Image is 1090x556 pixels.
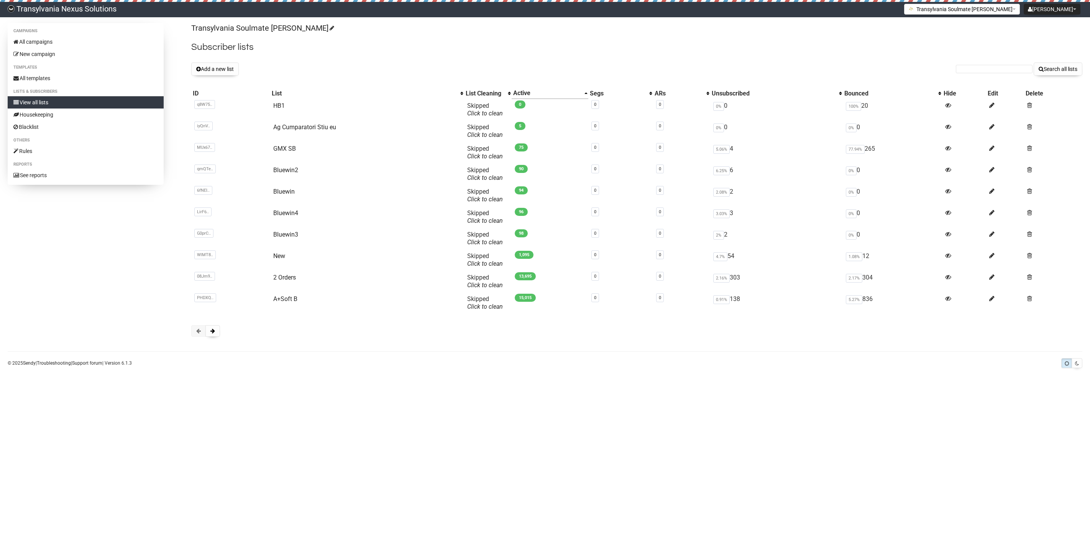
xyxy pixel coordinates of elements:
[713,123,724,132] span: 0%
[710,163,843,185] td: 6
[710,249,843,271] td: 54
[72,360,102,366] a: Support forum
[659,209,661,214] a: 0
[512,88,588,99] th: Active: Ascending sort applied, activate to apply a descending sort
[8,63,164,72] li: Templates
[273,209,298,217] a: Bluewin4
[515,251,534,259] span: 1,095
[467,153,503,160] a: Click to clean
[710,185,843,206] td: 2
[843,249,942,271] td: 12
[8,96,164,109] a: View all lists
[513,89,581,97] div: Active
[191,63,239,76] button: Add a new list
[843,292,942,314] td: 836
[710,99,843,120] td: 0
[659,231,661,236] a: 0
[515,272,536,280] span: 13,695
[710,142,843,163] td: 4
[515,294,536,302] span: 15,015
[23,360,36,366] a: Sendy
[843,206,942,228] td: 0
[467,131,503,138] a: Click to clean
[467,188,503,203] span: Skipped
[8,87,164,96] li: Lists & subscribers
[467,123,503,138] span: Skipped
[515,122,525,130] span: 5
[1026,90,1081,97] div: Delete
[8,145,164,157] a: Rules
[713,295,730,304] span: 0.91%
[710,228,843,249] td: 2
[515,165,528,173] span: 90
[466,90,504,97] div: List Cleaning
[843,163,942,185] td: 0
[594,102,596,107] a: 0
[467,260,503,267] a: Click to clean
[8,48,164,60] a: New campaign
[710,88,843,99] th: Unsubscribed: No sort applied, activate to apply an ascending sort
[594,231,596,236] a: 0
[8,26,164,36] li: Campaigns
[467,231,503,246] span: Skipped
[273,102,285,109] a: HB1
[270,88,465,99] th: List: No sort applied, activate to apply an ascending sort
[273,231,298,238] a: Bluewin3
[194,272,215,281] span: 08Jm9..
[594,188,596,193] a: 0
[713,274,730,283] span: 2.16%
[712,90,835,97] div: Unsubscribed
[194,293,216,302] span: PHDXQ..
[713,145,730,154] span: 5.06%
[273,188,295,195] a: Bluewin
[467,166,503,181] span: Skipped
[515,229,528,237] span: 98
[467,252,503,267] span: Skipped
[467,217,503,224] a: Click to clean
[8,36,164,48] a: All campaigns
[467,281,503,289] a: Click to clean
[273,166,298,174] a: Bluewin2
[594,252,596,257] a: 0
[467,174,503,181] a: Click to clean
[515,143,528,151] span: 75
[713,252,727,261] span: 4.7%
[191,40,1082,54] h2: Subscriber lists
[194,100,215,109] span: q8W75..
[193,90,268,97] div: ID
[8,136,164,145] li: Others
[846,188,857,197] span: 0%
[590,90,645,97] div: Segs
[8,121,164,133] a: Blacklist
[846,166,857,175] span: 0%
[272,90,457,97] div: List
[467,209,503,224] span: Skipped
[588,88,653,99] th: Segs: No sort applied, activate to apply an ascending sort
[194,250,216,259] span: WlMT8..
[653,88,710,99] th: ARs: No sort applied, activate to apply an ascending sort
[273,274,296,281] a: 2 Orders
[594,145,596,150] a: 0
[846,123,857,132] span: 0%
[846,252,862,261] span: 1.08%
[843,88,942,99] th: Bounced: No sort applied, activate to apply an ascending sort
[467,239,503,246] a: Click to clean
[713,209,730,218] span: 3.03%
[8,109,164,121] a: Housekeeping
[8,160,164,169] li: Reports
[273,145,296,152] a: GMX SB
[594,295,596,300] a: 0
[191,88,270,99] th: ID: No sort applied, sorting is disabled
[8,169,164,181] a: See reports
[846,295,862,304] span: 5.27%
[843,271,942,292] td: 304
[988,90,1022,97] div: Edit
[37,360,71,366] a: Troubleshooting
[194,186,212,195] span: 6fNEI..
[594,166,596,171] a: 0
[713,231,724,240] span: 2%
[904,4,1020,15] button: Transylvania Soulmate [PERSON_NAME]
[594,209,596,214] a: 0
[1024,88,1082,99] th: Delete: No sort applied, sorting is disabled
[194,122,213,130] span: iyQnV..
